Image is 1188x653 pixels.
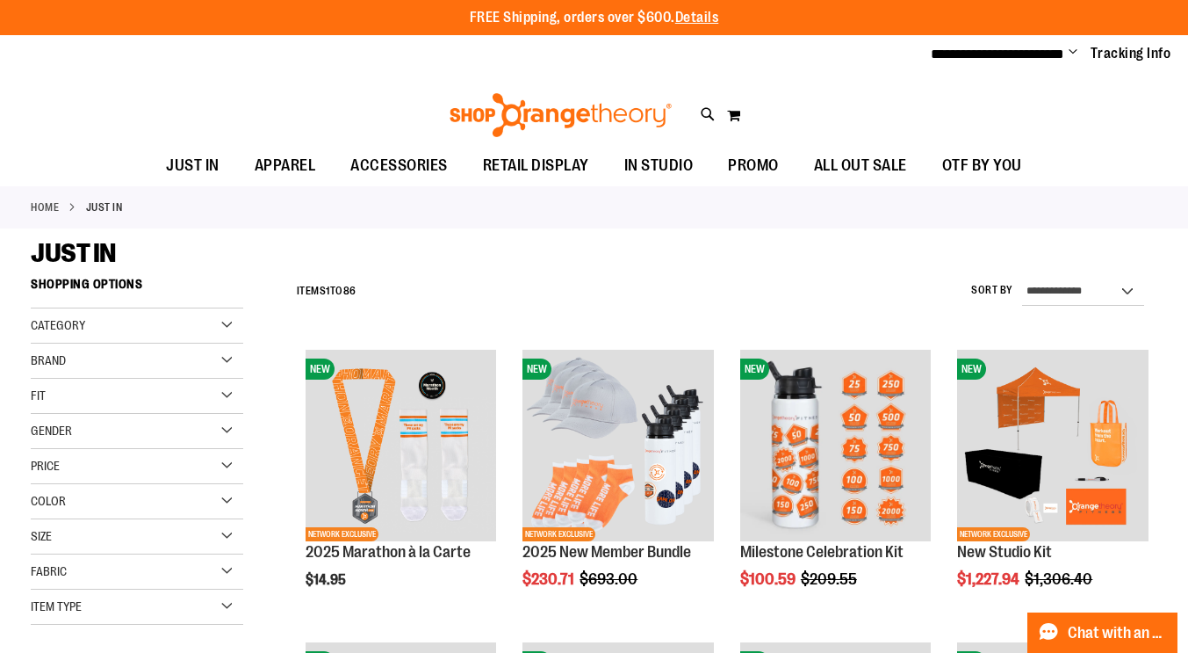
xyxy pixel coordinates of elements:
[297,278,356,305] h2: Items to
[306,543,471,561] a: 2025 Marathon à la Carte
[447,93,674,137] img: Shop Orangetheory
[31,238,116,268] span: JUST IN
[31,200,59,215] a: Home
[255,146,316,185] span: APPAREL
[801,570,860,588] span: $209.55
[580,570,640,588] span: $693.00
[740,359,769,380] span: NEW
[31,424,72,438] span: Gender
[1091,44,1171,63] a: Tracking Info
[306,350,497,544] a: 2025 Marathon à la CarteNEWNETWORK EXCLUSIVE
[731,341,940,632] div: product
[740,350,932,544] a: Milestone Celebration KitNEW
[942,146,1022,185] span: OTF BY YOU
[31,599,82,613] span: Item Type
[343,285,356,297] span: 86
[957,570,1022,588] span: $1,227.94
[31,529,52,543] span: Size
[522,359,551,380] span: NEW
[350,146,448,185] span: ACCESSORIES
[306,350,497,541] img: 2025 Marathon à la Carte
[624,146,694,185] span: IN STUDIO
[306,359,335,380] span: NEW
[31,459,60,473] span: Price
[1027,613,1178,653] button: Chat with an Expert
[31,318,85,332] span: Category
[31,494,66,508] span: Color
[522,543,691,561] a: 2025 New Member Bundle
[470,8,719,28] p: FREE Shipping, orders over $600.
[971,283,1013,298] label: Sort By
[522,570,577,588] span: $230.71
[740,350,932,541] img: Milestone Celebration Kit
[948,341,1157,632] div: product
[957,527,1030,541] span: NETWORK EXCLUSIVE
[1068,625,1167,642] span: Chat with an Expert
[740,543,904,561] a: Milestone Celebration Kit
[957,350,1148,544] a: New Studio KitNEWNETWORK EXCLUSIVE
[728,146,779,185] span: PROMO
[31,269,243,308] strong: Shopping Options
[1025,570,1095,588] span: $1,306.40
[1069,45,1077,62] button: Account menu
[31,388,46,403] span: Fit
[514,341,723,632] div: product
[483,146,589,185] span: RETAIL DISPLAY
[306,572,349,588] span: $14.95
[31,353,66,367] span: Brand
[957,350,1148,541] img: New Studio Kit
[306,527,378,541] span: NETWORK EXCLUSIVE
[814,146,907,185] span: ALL OUT SALE
[522,350,714,544] a: 2025 New Member BundleNEWNETWORK EXCLUSIVE
[31,564,67,578] span: Fabric
[957,543,1052,561] a: New Studio Kit
[522,527,595,541] span: NETWORK EXCLUSIVE
[297,341,506,632] div: product
[740,570,798,588] span: $100.59
[675,10,719,25] a: Details
[957,359,986,380] span: NEW
[326,285,330,297] span: 1
[86,200,123,215] strong: JUST IN
[522,350,714,541] img: 2025 New Member Bundle
[166,146,220,185] span: JUST IN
